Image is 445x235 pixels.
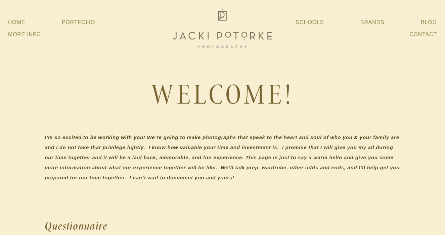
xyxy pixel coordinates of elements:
em: I’m so excited to be working with you! We’re going to make photographs that speak to the heart an... [45,134,401,180]
img: Jacki Potorke Sacramento Family Photographer [169,7,276,50]
a: Portfolio [62,19,95,25]
a: More Info [8,28,41,41]
a: Contact [409,28,437,41]
a: Brands [360,16,384,28]
h1: WELCOME! [45,77,400,113]
a: Home [8,16,25,28]
a: Blog [421,16,437,28]
a: Schools [296,16,324,28]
